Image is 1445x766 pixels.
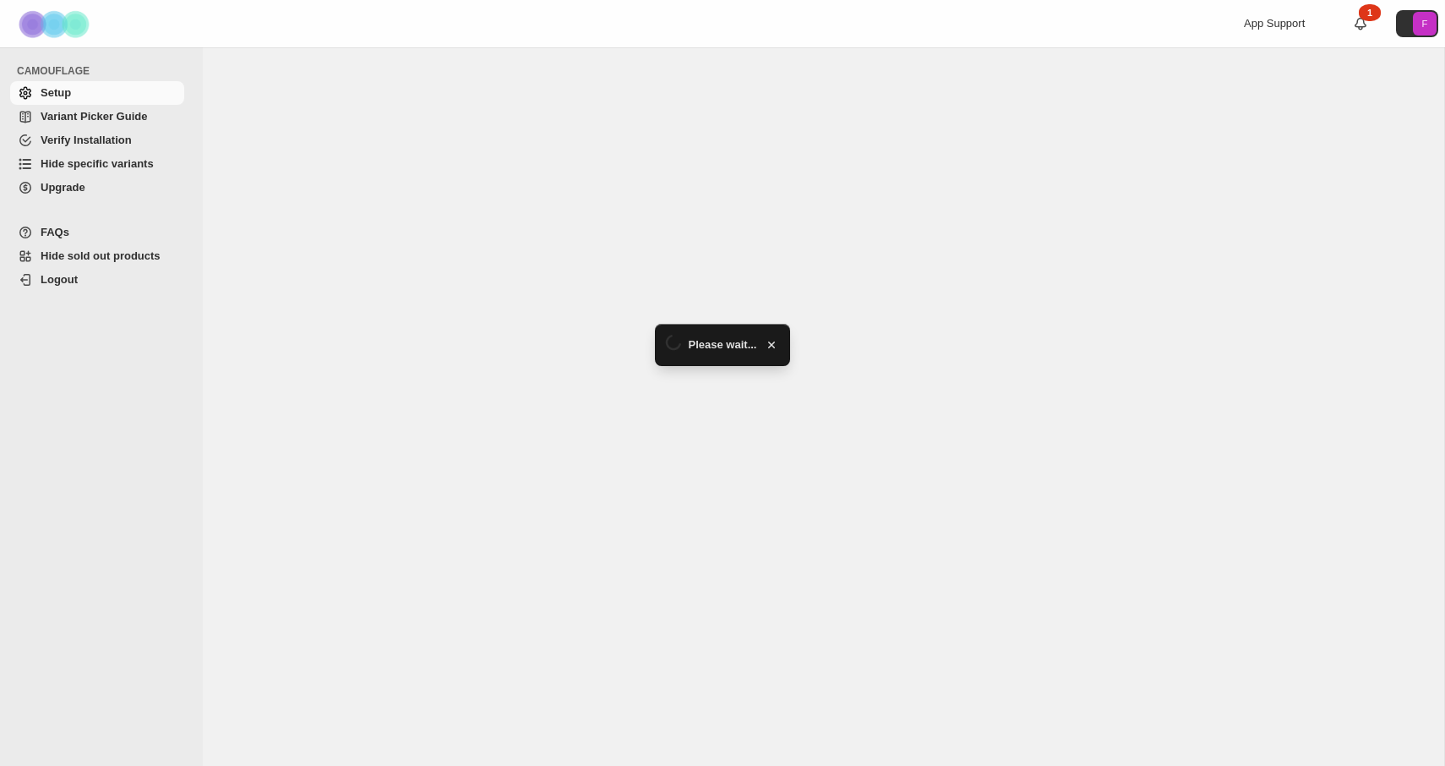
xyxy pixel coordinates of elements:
text: F [1422,19,1428,29]
a: Variant Picker Guide [10,105,184,129]
span: Verify Installation [41,134,132,146]
span: App Support [1244,17,1305,30]
span: Avatar with initials F [1413,12,1437,36]
span: Logout [41,273,78,286]
span: CAMOUFLAGE [17,64,191,78]
span: Variant Picker Guide [41,110,147,123]
a: Upgrade [10,176,184,200]
span: Please wait... [689,336,757,353]
a: Hide specific variants [10,152,184,176]
span: Hide sold out products [41,249,161,262]
div: 1 [1359,4,1381,21]
span: Hide specific variants [41,157,154,170]
a: 1 [1352,15,1369,32]
span: FAQs [41,226,69,238]
span: Upgrade [41,181,85,194]
a: Verify Installation [10,129,184,152]
a: Logout [10,268,184,292]
span: Setup [41,86,71,99]
img: Camouflage [14,1,98,47]
a: Setup [10,81,184,105]
a: FAQs [10,221,184,244]
button: Avatar with initials F [1396,10,1438,37]
a: Hide sold out products [10,244,184,268]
